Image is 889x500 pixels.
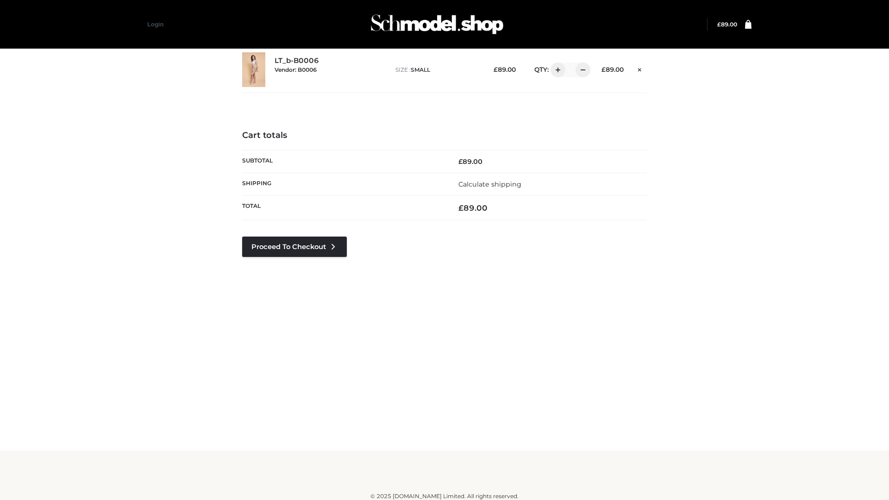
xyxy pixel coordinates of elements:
h4: Cart totals [242,131,647,141]
bdi: 89.00 [717,21,737,28]
bdi: 89.00 [458,203,488,212]
span: £ [601,66,606,73]
span: £ [717,21,721,28]
a: £89.00 [717,21,737,28]
th: Subtotal [242,150,444,173]
div: QTY: [525,62,587,77]
span: £ [458,157,463,166]
small: Vendor: B0006 [275,66,317,73]
span: £ [458,203,463,212]
th: Shipping [242,173,444,195]
a: Login [147,21,163,28]
span: £ [494,66,498,73]
img: Schmodel Admin 964 [368,6,507,43]
th: Total [242,196,444,220]
div: LT_b-B0006 [275,56,386,82]
a: Proceed to Checkout [242,237,347,257]
p: size : [395,66,479,74]
bdi: 89.00 [601,66,624,73]
a: Remove this item [633,62,647,75]
a: Calculate shipping [458,180,521,188]
bdi: 89.00 [458,157,482,166]
bdi: 89.00 [494,66,516,73]
span: SMALL [411,66,430,73]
